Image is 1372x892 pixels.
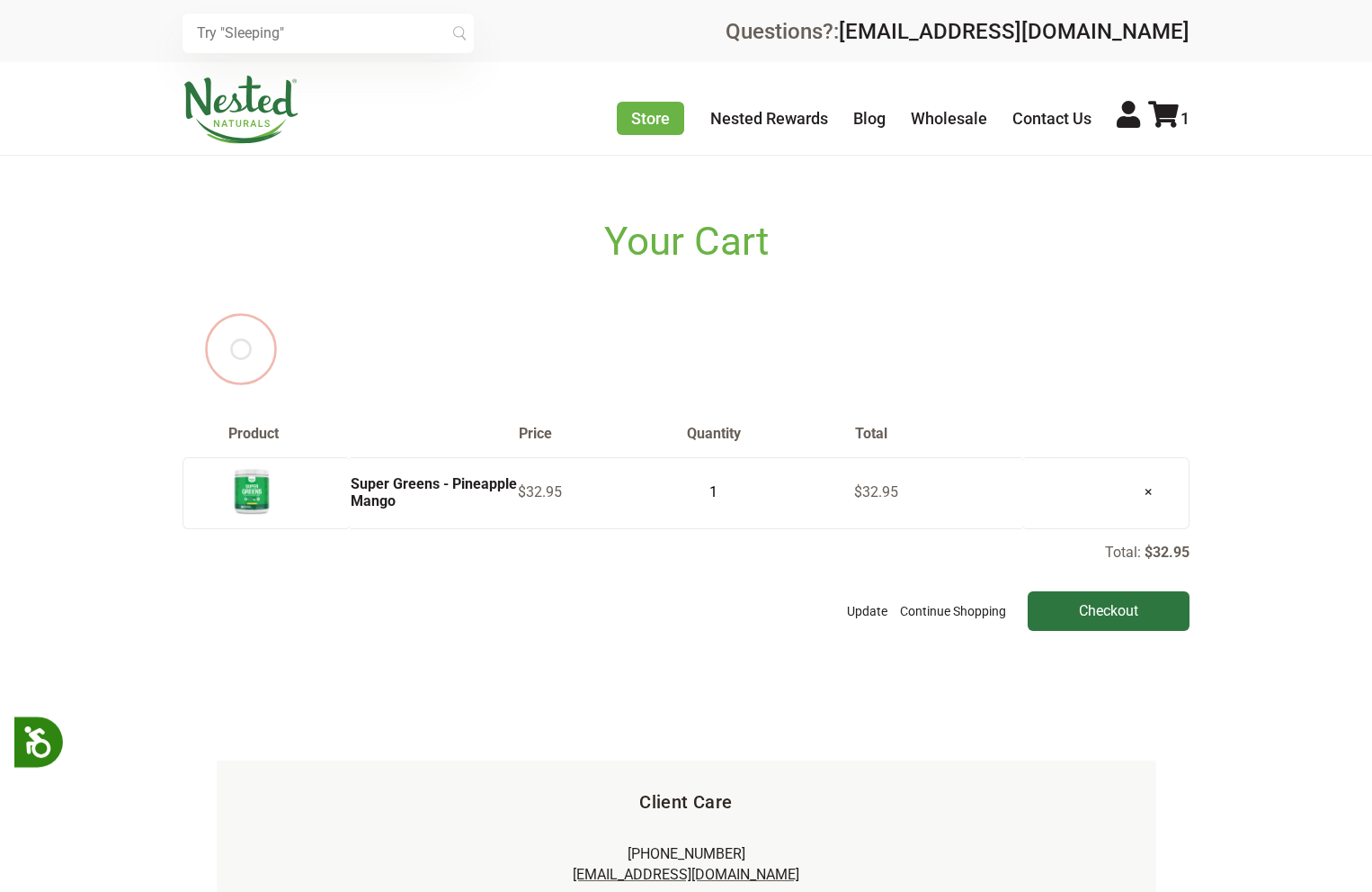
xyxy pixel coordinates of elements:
button: Update [842,591,892,631]
a: Wholesale [911,109,987,128]
a: [PHONE_NUMBER] [628,845,745,862]
a: Super Greens - Pineapple Mango [351,475,517,509]
h5: Client Care [245,789,1127,815]
a: Blog [853,109,886,128]
span: $32.95 [854,483,898,500]
img: loader_new.svg [183,291,299,408]
input: Try "Sleeping" [183,14,474,53]
img: Nested Naturals [183,76,299,144]
img: Super Greens - Pineapple Mango - 30 Servings [229,465,274,517]
span: $32.95 [518,483,562,500]
th: Total [854,425,1022,443]
span: 1 [1180,109,1189,128]
a: Contact Us [1012,109,1091,128]
th: Quantity [686,425,854,443]
a: Nested Rewards [710,109,828,128]
th: Product [183,425,518,443]
div: Questions?: [726,21,1189,42]
input: Checkout [1028,591,1189,631]
div: Total: [183,543,1189,631]
th: Price [518,425,686,443]
p: $32.95 [1145,544,1189,561]
a: Store [617,102,684,135]
h1: Your Cart [183,219,1189,265]
a: [EMAIL_ADDRESS][DOMAIN_NAME] [573,866,799,883]
a: Continue Shopping [895,591,1011,631]
a: 1 [1148,109,1189,128]
a: × [1130,469,1167,515]
a: [EMAIL_ADDRESS][DOMAIN_NAME] [839,19,1189,44]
